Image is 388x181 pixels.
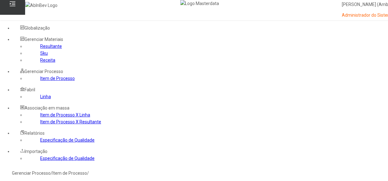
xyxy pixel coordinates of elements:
span: Globalização [25,25,50,31]
a: Especificação de Qualidade [40,156,95,161]
a: Item de Processo [52,171,87,176]
span: Associação em massa [25,105,69,110]
a: Item de Processo X Linha [40,112,90,117]
img: AbInBev Logo [25,2,57,9]
span: Gerenciar Processo [25,69,63,74]
a: Linha [40,94,51,99]
a: Gerenciar Processo [12,171,51,176]
a: Receita [40,58,55,63]
a: Item de Processo [40,76,75,81]
span: Relatórios [25,131,45,136]
nz-breadcrumb-separator: / [87,171,89,176]
span: Importação [25,149,47,154]
a: Especificação de Qualidade [40,138,95,143]
span: Gerenciar Materiais [25,37,63,42]
span: Fabril [25,87,35,92]
a: Sku [40,51,48,56]
nz-breadcrumb-separator: / [51,171,52,176]
a: Resultante [40,44,62,49]
a: Item de Processo X Resultante [40,119,101,124]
